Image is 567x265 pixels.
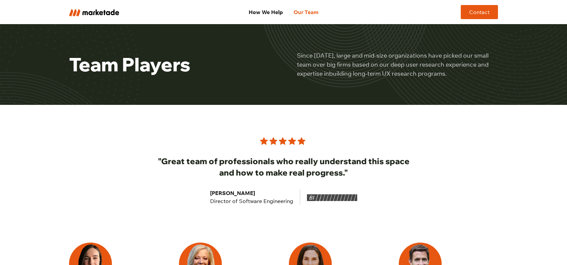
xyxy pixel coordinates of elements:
h2: "Great team of professionals who really understand this space and how to make real progress." [155,156,412,178]
a: building long-term UX research programs [329,70,445,77]
h1: Team Players [69,53,270,76]
p: Since [DATE], large and mid-size organizations have picked our small team over big firms based on... [297,51,498,78]
div: [PERSON_NAME] [210,189,293,197]
a: How We Help [243,5,288,19]
img: BI Engineering Logo [307,194,357,201]
a: home [69,8,159,16]
div: Director of Software Engineering [210,197,293,205]
a: Contact [461,5,498,19]
a: Our Team [288,5,324,19]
